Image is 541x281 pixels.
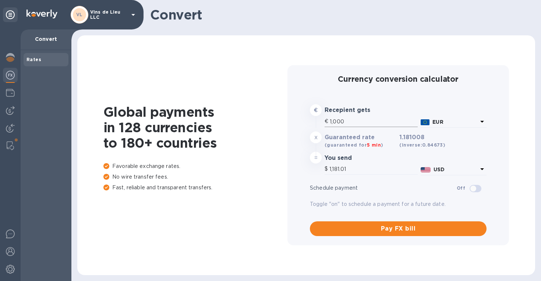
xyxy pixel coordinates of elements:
p: Favorable exchange rates. [103,162,287,170]
h2: Currency conversion calculator [310,74,487,84]
h1: Convert [150,7,529,22]
p: Toggle "on" to schedule a payment for a future date. [310,200,487,208]
div: x [310,131,322,143]
img: Foreign exchange [6,71,15,80]
b: EUR [432,119,443,125]
h3: Guaranteed rate [325,134,396,141]
input: Amount [330,116,418,127]
input: Amount [329,164,418,175]
h1: Global payments in 128 currencies to 180+ countries [103,104,287,151]
span: Pay FX bill [316,224,481,233]
img: USD [421,167,431,172]
p: Fast, reliable and transparent transfers. [103,184,287,192]
div: € [325,116,330,127]
p: No wire transfer fees. [103,173,287,181]
b: VL [76,12,83,17]
b: Rates [26,57,41,62]
p: Schedule payment [310,184,457,192]
span: 5 min [367,142,381,148]
b: (inverse: 0.84673 ) [399,142,445,148]
b: Off [457,185,465,191]
div: $ [325,164,329,175]
img: Wallets [6,88,15,97]
div: Unpin categories [3,7,18,22]
b: USD [434,166,445,172]
h3: Recepient gets [325,107,396,114]
button: Pay FX bill [310,221,487,236]
b: (guaranteed for ) [325,142,383,148]
strong: € [314,107,318,113]
div: = [310,152,322,164]
img: Logo [26,10,57,18]
h3: 1.181008 [399,134,445,149]
p: Convert [26,35,66,43]
h3: You send [325,155,396,162]
p: Vins de Lieu LLC [90,10,127,20]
